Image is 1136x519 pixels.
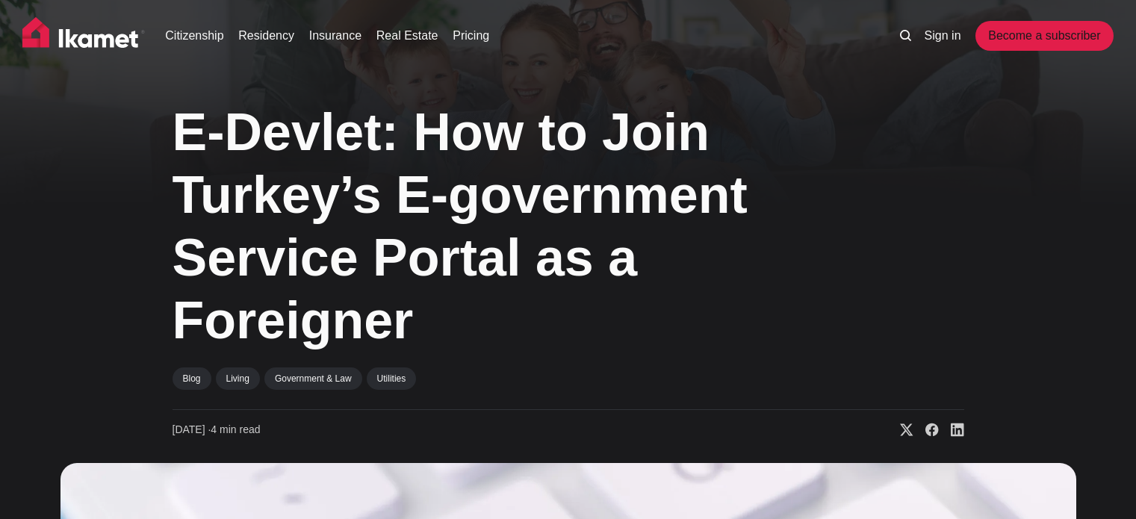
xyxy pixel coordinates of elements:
[888,423,913,438] a: Share on X
[975,21,1113,51] a: Become a subscriber
[939,423,964,438] a: Share on Linkedin
[173,423,211,435] span: [DATE] ∙
[22,17,145,55] img: Ikamet home
[367,367,417,390] a: Utilities
[309,27,361,45] a: Insurance
[453,27,489,45] a: Pricing
[173,367,211,390] a: Blog
[238,27,294,45] a: Residency
[913,423,939,438] a: Share on Facebook
[376,27,438,45] a: Real Estate
[173,423,261,438] time: 4 min read
[264,367,362,390] a: Government & Law
[173,101,815,352] h1: E-Devlet: How to Join Turkey’s E-government Service Portal as a Foreigner
[925,27,961,45] a: Sign in
[216,367,260,390] a: Living
[165,27,223,45] a: Citizenship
